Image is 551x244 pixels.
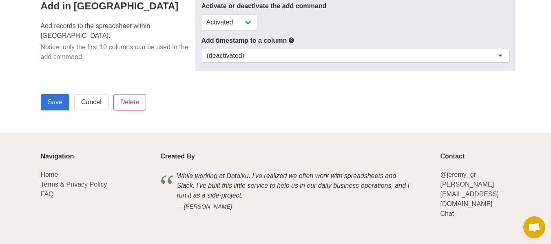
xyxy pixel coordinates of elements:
div: (deactivated) [206,52,244,60]
label: Add timestamp to a column [201,35,509,46]
a: Cancel [74,94,108,110]
p: Contact [440,153,510,160]
p: Notice: only the first 10 columns can be used in the add command. [41,42,191,62]
input: Delete [113,94,146,110]
a: Home [41,171,58,178]
a: FAQ [41,191,54,198]
blockquote: While working at Dataiku, I've realized we often work with spreadsheets and Slack. I've built thi... [161,170,431,213]
p: Created By [161,153,431,160]
div: Open chat [523,216,545,238]
p: Navigation [41,153,151,160]
a: Chat [440,210,454,217]
label: Activate or deactivate the add command [201,1,509,11]
p: Add records to the spreadsheet within [GEOGRAPHIC_DATA]. [41,21,191,41]
h4: Add in [GEOGRAPHIC_DATA] [41,0,191,11]
cite: [PERSON_NAME] [177,202,414,211]
a: @jeremy_gr [440,171,476,178]
a: Terms & Privacy Policy [41,181,107,188]
a: [PERSON_NAME][EMAIL_ADDRESS][DOMAIN_NAME] [440,181,498,207]
input: Save [41,94,69,110]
